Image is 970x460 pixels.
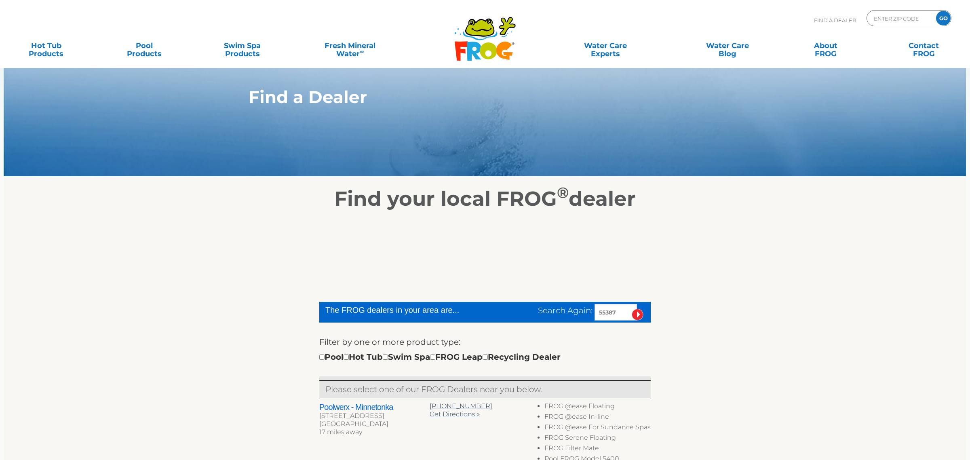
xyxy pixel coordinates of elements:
div: Pool Hot Tub Swim Spa FROG Leap Recycling Dealer [319,350,561,363]
span: 17 miles away [319,428,362,436]
h2: Find your local FROG dealer [236,187,734,211]
p: Please select one of our FROG Dealers near you below. [325,383,645,396]
div: [GEOGRAPHIC_DATA] [319,420,430,428]
li: FROG @ease In-line [544,413,651,423]
h2: Poolwerx - Minnetonka [319,402,430,412]
span: Search Again: [538,306,593,315]
li: FROG @ease For Sundance Spas [544,423,651,434]
a: Fresh MineralWater∞ [302,38,398,54]
li: FROG Serene Floating [544,434,651,444]
sup: ∞ [360,48,364,55]
a: Get Directions » [430,410,480,418]
h1: Find a Dealer [249,87,684,107]
li: FROG Filter Mate [544,444,651,455]
sup: ® [557,184,569,202]
label: Filter by one or more product type: [319,336,460,348]
a: Swim SpaProducts [204,38,280,54]
input: Zip Code Form [873,13,928,24]
a: PoolProducts [106,38,183,54]
a: Water CareBlog [690,38,766,54]
input: GO [936,11,951,25]
p: Find A Dealer [814,10,856,30]
a: AboutFROG [787,38,864,54]
div: The FROG dealers in your area are... [325,304,488,316]
input: Submit [632,309,643,321]
a: Hot TubProducts [8,38,84,54]
div: [STREET_ADDRESS] [319,412,430,420]
a: Water CareExperts [544,38,668,54]
a: ContactFROG [886,38,962,54]
li: FROG @ease Floating [544,402,651,413]
a: [PHONE_NUMBER] [430,402,492,410]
